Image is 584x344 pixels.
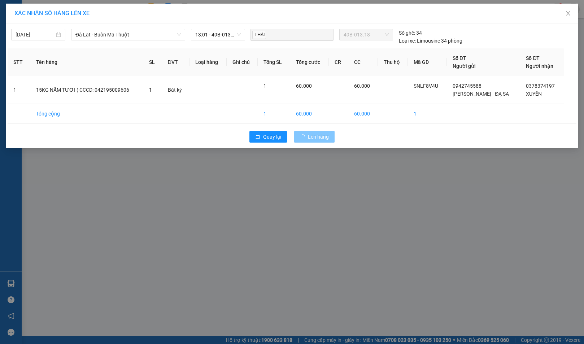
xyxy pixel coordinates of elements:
[348,104,378,124] td: 60.000
[6,23,79,41] div: [PERSON_NAME] - ĐẠ SA
[453,83,481,89] span: 0942745588
[6,6,79,23] div: VP [GEOGRAPHIC_DATA]
[290,104,329,124] td: 60.000
[329,48,348,76] th: CR
[84,7,102,14] span: Nhận:
[149,87,152,93] span: 1
[399,37,416,45] span: Loại xe:
[408,48,447,76] th: Mã GD
[526,55,540,61] span: Số ĐT
[30,104,143,124] td: Tổng cộng
[453,91,509,97] span: [PERSON_NAME] - ĐẠ SA
[290,48,329,76] th: Tổng cước
[558,4,578,24] button: Close
[162,76,190,104] td: Bất kỳ
[75,29,181,40] span: Đà Lạt - Buôn Ma Thuột
[414,83,438,89] span: SNLF8V4U
[296,83,312,89] span: 60.000
[252,31,266,39] span: THÁI
[258,48,290,76] th: Tổng SL
[453,63,476,69] span: Người gửi
[84,6,143,23] div: BX Phía Bắc BMT
[249,131,287,143] button: rollbackQuay lại
[344,29,389,40] span: 49B-013.18
[263,83,266,89] span: 1
[308,133,329,141] span: Lên hàng
[8,76,30,104] td: 1
[84,23,143,32] div: XUYẾN
[14,10,90,17] span: XÁC NHẬN SỐ HÀNG LÊN XE
[30,76,143,104] td: 15KG NẤM TƯƠI ( CCCD: 042195009606
[348,48,378,76] th: CC
[258,104,290,124] td: 1
[143,48,162,76] th: SL
[408,104,447,124] td: 1
[195,29,241,40] span: 13:01 - 49B-013.18
[227,48,258,76] th: Ghi chú
[84,32,143,42] div: 0378374197
[6,41,79,51] div: 0942745588
[378,48,408,76] th: Thu hộ
[453,55,466,61] span: Số ĐT
[162,48,190,76] th: ĐVT
[565,10,571,16] span: close
[294,131,335,143] button: Lên hàng
[399,29,415,37] span: Số ghế:
[30,48,143,76] th: Tên hàng
[8,48,30,76] th: STT
[526,63,553,69] span: Người nhận
[6,7,17,14] span: Gửi:
[255,134,260,140] span: rollback
[399,29,422,37] div: 34
[17,51,30,64] span: BX
[16,31,55,39] input: 11/10/2025
[300,134,308,139] span: loading
[399,37,462,45] div: Limousine 34 phòng
[526,83,555,89] span: 0378374197
[526,91,542,97] span: XUYẾN
[177,32,181,37] span: down
[263,133,281,141] span: Quay lại
[354,83,370,89] span: 60.000
[189,48,227,76] th: Loại hàng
